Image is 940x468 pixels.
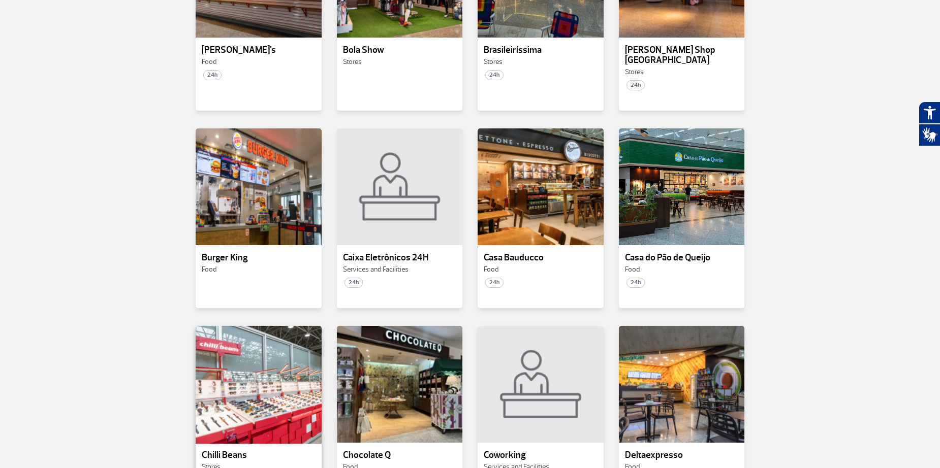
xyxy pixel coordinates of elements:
[626,278,645,288] span: 24h
[485,278,504,288] span: 24h
[485,70,504,80] span: 24h
[484,253,598,263] p: Casa Bauducco
[625,450,739,460] p: Deltaexpresso
[484,57,503,66] span: Stores
[202,45,316,55] p: [PERSON_NAME]'s
[203,70,222,80] span: 24h
[625,253,739,263] p: Casa do Pão de Queijo
[484,265,498,274] span: Food
[202,265,216,274] span: Food
[343,253,457,263] p: Caixa Eletrônicos 24H
[202,253,316,263] p: Burger King
[919,102,940,124] button: Abrir recursos assistivos.
[202,57,216,66] span: Food
[626,80,645,90] span: 24h
[343,57,362,66] span: Stores
[919,102,940,146] div: Plugin de acessibilidade da Hand Talk.
[919,124,940,146] button: Abrir tradutor de língua de sinais.
[343,45,457,55] p: Bola Show
[202,450,316,460] p: Chilli Beans
[343,450,457,460] p: Chocolate Q
[625,265,640,274] span: Food
[344,278,363,288] span: 24h
[343,265,409,274] span: Services and Facilities
[625,68,644,76] span: Stores
[484,45,598,55] p: Brasileiríssima
[625,45,739,65] p: [PERSON_NAME] Shop [GEOGRAPHIC_DATA]
[484,450,598,460] p: Coworking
